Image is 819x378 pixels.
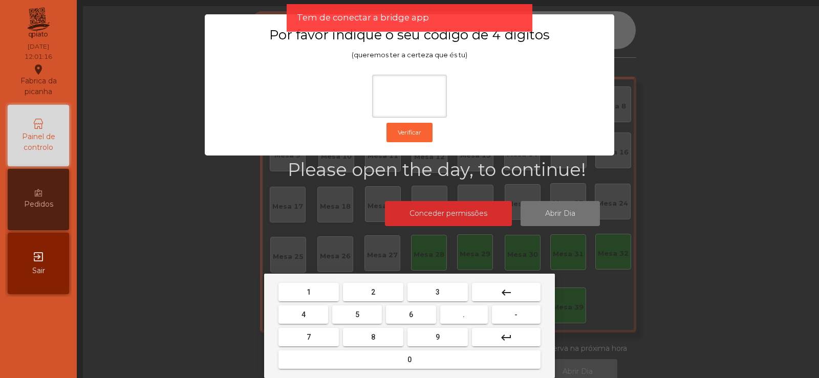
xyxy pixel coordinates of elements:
span: 4 [301,310,306,319]
h3: Por favor indique o seu código de 4 digítos [225,27,594,43]
span: 2 [371,288,375,296]
button: . [440,305,488,324]
button: 0 [278,350,541,369]
button: 6 [386,305,436,324]
span: 8 [371,333,375,341]
button: 9 [407,328,468,346]
button: 3 [407,283,468,301]
button: 7 [278,328,339,346]
button: - [492,305,541,324]
span: 9 [436,333,440,341]
button: Verificar [386,123,433,142]
button: 8 [343,328,403,346]
mat-icon: keyboard_backspace [500,286,512,299]
span: 6 [409,310,413,319]
button: 4 [278,305,328,324]
mat-icon: keyboard_return [500,331,512,344]
span: . [463,310,465,319]
span: (queremos ter a certeza que és tu) [352,51,467,59]
button: 1 [278,283,339,301]
span: 3 [436,288,440,296]
span: 1 [307,288,311,296]
button: 5 [332,305,382,324]
span: - [514,310,518,319]
span: 5 [355,310,359,319]
span: 0 [407,355,412,364]
span: 7 [307,333,311,341]
span: Tem de conectar a bridge app [297,11,429,24]
button: 2 [343,283,403,301]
